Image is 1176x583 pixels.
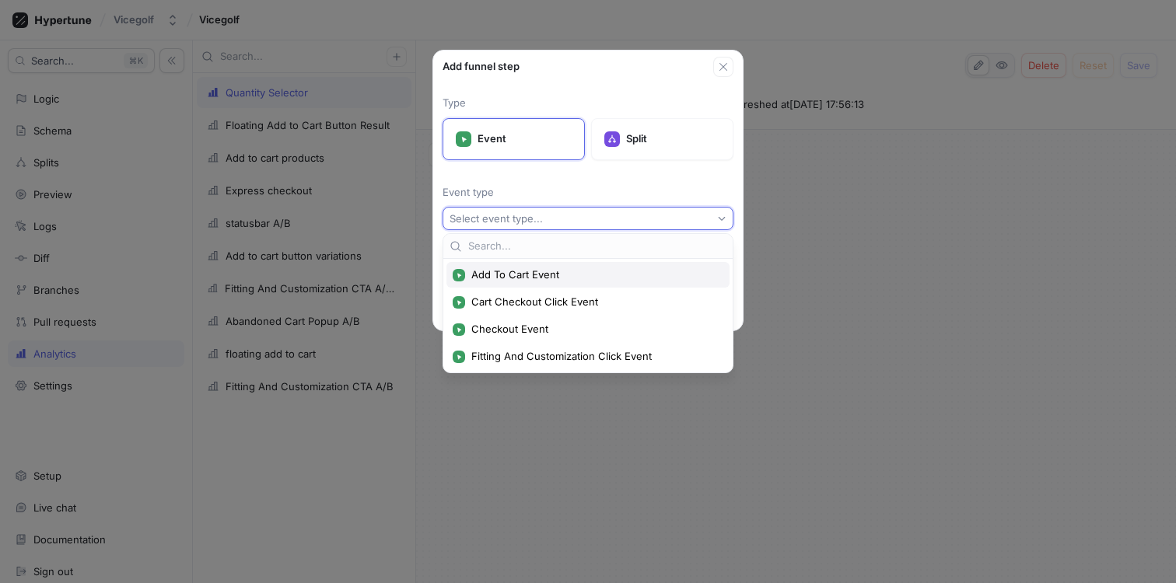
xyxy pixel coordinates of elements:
[471,295,716,309] span: Cart Checkout Click Event
[471,323,716,336] span: Checkout Event
[443,185,733,201] p: Event type
[443,96,733,111] p: Type
[471,350,716,363] span: Fitting And Customization Click Event
[468,239,726,254] input: Search...
[478,131,572,147] p: Event
[626,131,720,147] p: Split
[471,268,716,281] span: Add To Cart Event
[450,212,543,225] div: Select event type...
[443,207,733,230] button: Select event type...
[443,59,713,75] div: Add funnel step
